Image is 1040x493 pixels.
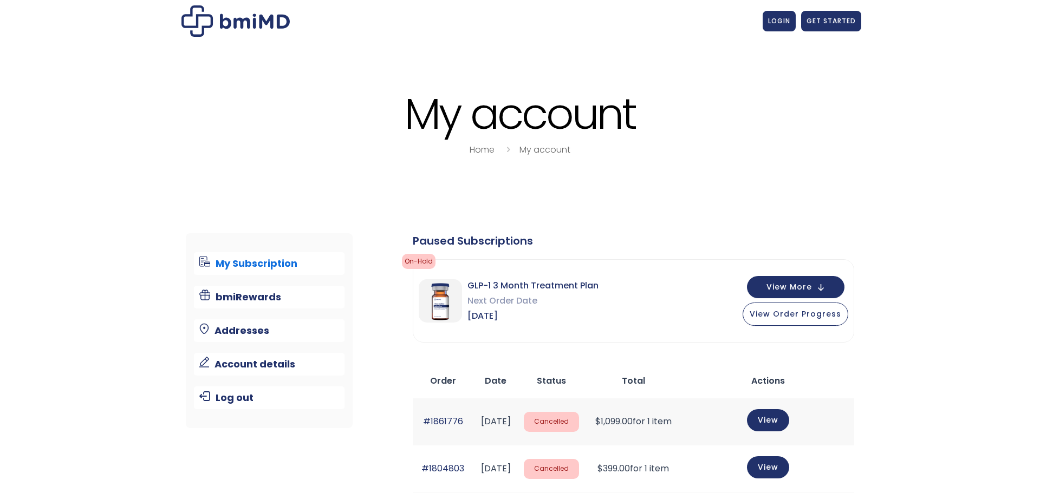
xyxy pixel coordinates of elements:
[595,415,601,428] span: $
[194,386,345,409] a: Log out
[747,456,789,478] a: View
[194,319,345,342] a: Addresses
[768,16,790,25] span: LOGIN
[766,284,812,291] span: View More
[181,5,290,37] img: My account
[194,286,345,308] a: bmiRewards
[747,409,789,431] a: View
[622,374,645,387] span: Total
[421,462,464,475] a: #1804803
[807,16,856,25] span: GET STARTED
[595,415,633,428] span: 1,099.00
[430,374,456,387] span: Order
[584,398,682,445] td: for 1 item
[584,445,682,492] td: for 1 item
[186,233,353,428] nav: Account pages
[402,254,435,269] span: on-hold
[524,412,579,432] span: Cancelled
[597,462,630,475] span: 399.00
[751,374,785,387] span: Actions
[470,143,495,156] a: Home
[747,276,844,298] button: View More
[502,143,514,156] i: breadcrumbs separator
[423,415,463,428] a: #1861776
[597,462,603,475] span: $
[743,303,848,326] button: View Order Progress
[801,11,861,31] a: GET STARTED
[467,293,599,308] span: Next Order Date
[419,279,462,323] img: GLP-1 3 Month Treatment Plan
[537,374,566,387] span: Status
[524,459,579,479] span: Cancelled
[750,308,841,319] span: View Order Progress
[763,11,796,31] a: LOGIN
[519,143,570,156] a: My account
[194,353,345,376] a: Account details
[413,233,854,248] div: Paused Subscriptions
[485,374,506,387] span: Date
[481,415,511,428] time: [DATE]
[467,308,599,324] span: [DATE]
[179,91,861,137] h1: My account
[481,462,511,475] time: [DATE]
[467,278,599,293] span: GLP-1 3 Month Treatment Plan
[194,252,345,275] a: My Subscription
